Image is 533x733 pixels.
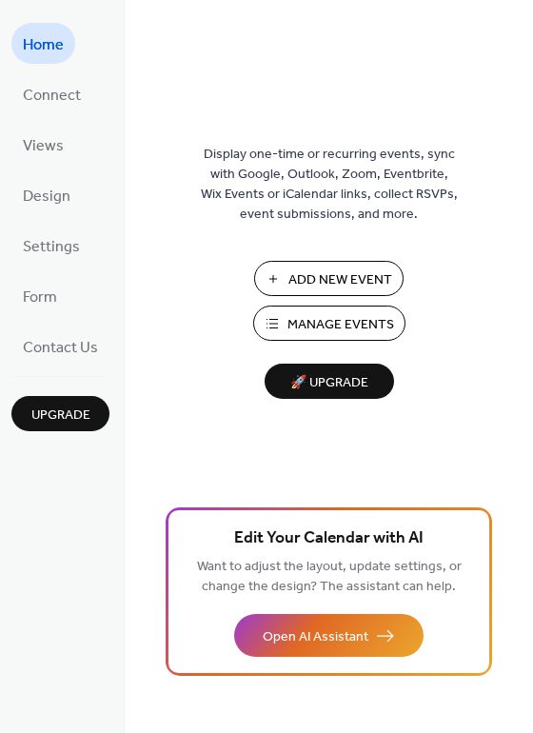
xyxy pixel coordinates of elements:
[23,81,81,110] span: Connect
[31,406,90,426] span: Upgrade
[276,370,383,396] span: 🚀 Upgrade
[254,261,404,296] button: Add New Event
[23,283,57,312] span: Form
[23,30,64,60] span: Home
[263,627,368,647] span: Open AI Assistant
[287,315,394,335] span: Manage Events
[23,131,64,161] span: Views
[234,614,424,657] button: Open AI Assistant
[201,145,458,225] span: Display one-time or recurring events, sync with Google, Outlook, Zoom, Eventbrite, Wix Events or ...
[197,554,462,600] span: Want to adjust the layout, update settings, or change the design? The assistant can help.
[253,306,405,341] button: Manage Events
[11,225,91,266] a: Settings
[23,232,80,262] span: Settings
[23,333,98,363] span: Contact Us
[11,124,75,165] a: Views
[11,326,109,366] a: Contact Us
[234,525,424,552] span: Edit Your Calendar with AI
[288,270,392,290] span: Add New Event
[23,182,70,211] span: Design
[11,73,92,114] a: Connect
[265,364,394,399] button: 🚀 Upgrade
[11,174,82,215] a: Design
[11,396,109,431] button: Upgrade
[11,23,75,64] a: Home
[11,275,69,316] a: Form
